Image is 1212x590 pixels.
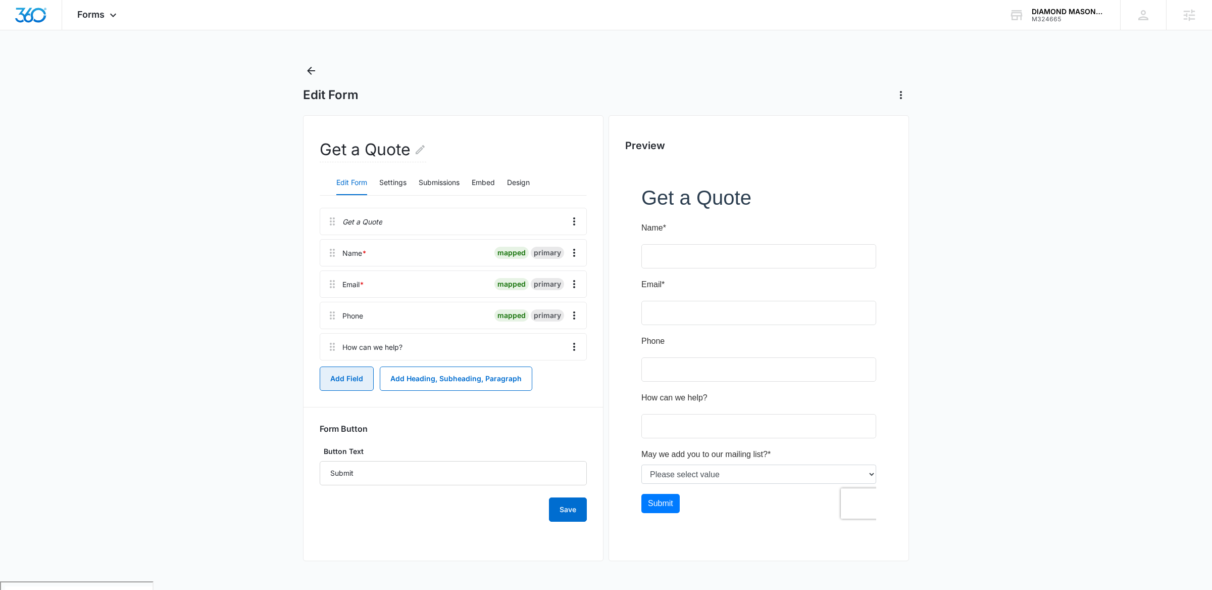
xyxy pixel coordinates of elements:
[303,87,359,103] h1: Edit Form
[7,313,32,322] span: Submit
[320,424,368,434] h3: Form Button
[566,245,582,261] button: Overflow Menu
[1032,16,1105,23] div: account id
[26,26,111,34] div: Domain: [DOMAIN_NAME]
[566,339,582,355] button: Overflow Menu
[414,138,426,162] button: Edit Form Name
[1032,8,1105,16] div: account name
[199,303,329,333] iframe: reCAPTCHA
[342,248,367,258] div: Name
[380,367,532,391] button: Add Heading, Subheading, Paragraph
[320,446,587,457] label: Button Text
[419,171,460,195] button: Submissions
[494,247,529,259] div: mapped
[77,9,105,20] span: Forms
[549,497,587,522] button: Save
[531,309,564,322] div: primary
[531,278,564,290] div: primary
[112,60,170,66] div: Keywords by Traffic
[342,216,382,227] p: Get a Quote
[566,213,582,230] button: Overflow Menu
[566,276,582,292] button: Overflow Menu
[303,63,319,79] button: Back
[507,171,530,195] button: Design
[494,278,529,290] div: mapped
[27,59,35,67] img: tab_domain_overview_orange.svg
[342,279,364,290] div: Email
[320,367,374,391] button: Add Field
[379,171,407,195] button: Settings
[100,59,109,67] img: tab_keywords_by_traffic_grey.svg
[342,342,402,352] div: How can we help?
[342,310,363,321] div: Phone
[320,138,426,162] h2: Get a Quote
[472,171,495,195] button: Embed
[893,87,909,103] button: Actions
[531,247,564,259] div: primary
[494,309,529,322] div: mapped
[566,307,582,324] button: Overflow Menu
[38,60,90,66] div: Domain Overview
[16,26,24,34] img: website_grey.svg
[625,138,892,153] h2: Preview
[336,171,367,195] button: Edit Form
